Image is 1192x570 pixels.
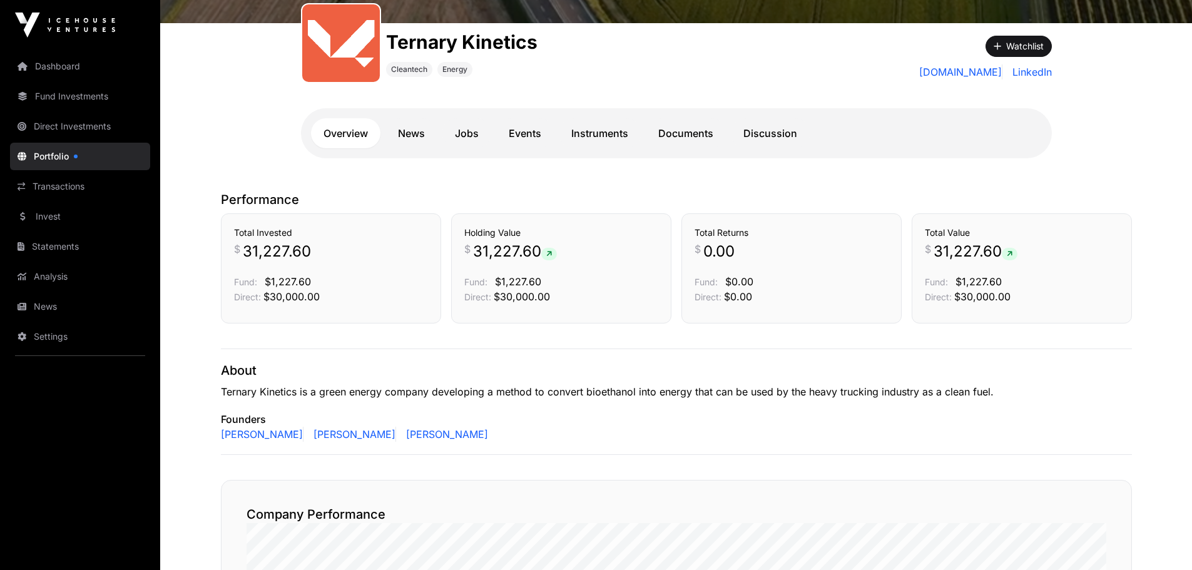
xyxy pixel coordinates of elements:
[234,242,240,257] span: $
[925,292,952,302] span: Direct:
[464,292,491,302] span: Direct:
[695,277,718,287] span: Fund:
[243,242,311,262] span: 31,227.60
[559,118,641,148] a: Instruments
[986,36,1052,57] button: Watchlist
[725,275,753,288] span: $0.00
[234,226,428,239] h3: Total Invested
[221,384,1132,399] p: Ternary Kinetics is a green energy company developing a method to convert bioethanol into energy ...
[1007,64,1052,79] a: LinkedIn
[695,226,889,239] h3: Total Returns
[646,118,726,148] a: Documents
[308,427,396,442] a: [PERSON_NAME]
[386,31,537,53] h1: Ternary Kinetics
[442,64,467,74] span: Energy
[925,242,931,257] span: $
[703,242,735,262] span: 0.00
[385,118,437,148] a: News
[263,290,320,303] span: $30,000.00
[925,277,948,287] span: Fund:
[955,275,1002,288] span: $1,227.60
[1129,510,1192,570] iframe: Chat Widget
[10,323,150,350] a: Settings
[695,242,701,257] span: $
[934,242,1017,262] span: 31,227.60
[234,292,261,302] span: Direct:
[464,242,471,257] span: $
[464,226,658,239] h3: Holding Value
[724,290,752,303] span: $0.00
[496,118,554,148] a: Events
[954,290,1011,303] span: $30,000.00
[247,506,1106,523] h2: Company Performance
[401,427,488,442] a: [PERSON_NAME]
[925,226,1119,239] h3: Total Value
[391,64,427,74] span: Cleantech
[495,275,541,288] span: $1,227.60
[10,143,150,170] a: Portfolio
[10,293,150,320] a: News
[731,118,810,148] a: Discussion
[221,362,1132,379] p: About
[221,427,303,442] a: [PERSON_NAME]
[919,64,1002,79] a: [DOMAIN_NAME]
[464,277,487,287] span: Fund:
[265,275,311,288] span: $1,227.60
[311,118,380,148] a: Overview
[15,13,115,38] img: Icehouse Ventures Logo
[695,292,721,302] span: Direct:
[221,412,1132,427] p: Founders
[10,113,150,140] a: Direct Investments
[10,263,150,290] a: Analysis
[473,242,557,262] span: 31,227.60
[311,118,1042,148] nav: Tabs
[221,191,1132,208] p: Performance
[442,118,491,148] a: Jobs
[307,9,375,77] img: output-onlinepngtools---2025-01-23T085927.457.png
[10,53,150,80] a: Dashboard
[10,83,150,110] a: Fund Investments
[494,290,550,303] span: $30,000.00
[10,203,150,230] a: Invest
[10,233,150,260] a: Statements
[10,173,150,200] a: Transactions
[234,277,257,287] span: Fund:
